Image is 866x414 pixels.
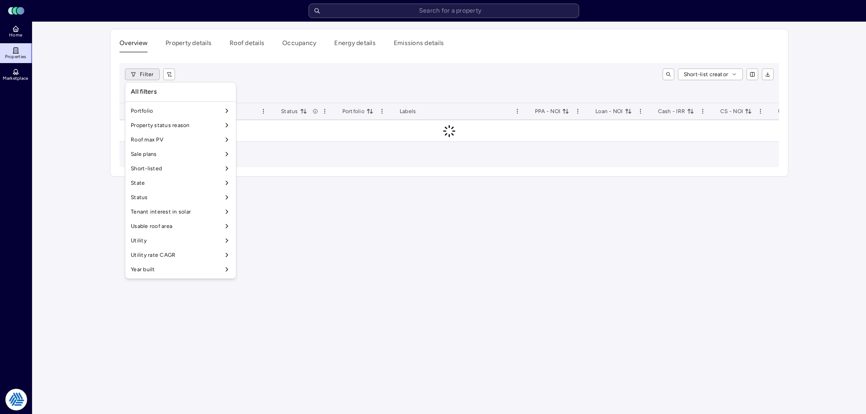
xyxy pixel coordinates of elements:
[127,205,234,219] div: Tenant interest in solar
[127,132,234,147] div: Roof max PV
[127,161,234,176] div: Short-listed
[127,104,234,118] div: Portfolio
[127,147,234,161] div: Sale plans
[127,84,234,100] div: All filters
[127,176,234,190] div: State
[127,219,234,233] div: Usable roof area
[127,262,234,277] div: Year built
[127,233,234,248] div: Utility
[127,248,234,262] div: Utility rate CAGR
[127,118,234,132] div: Property status reason
[127,190,234,205] div: Status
